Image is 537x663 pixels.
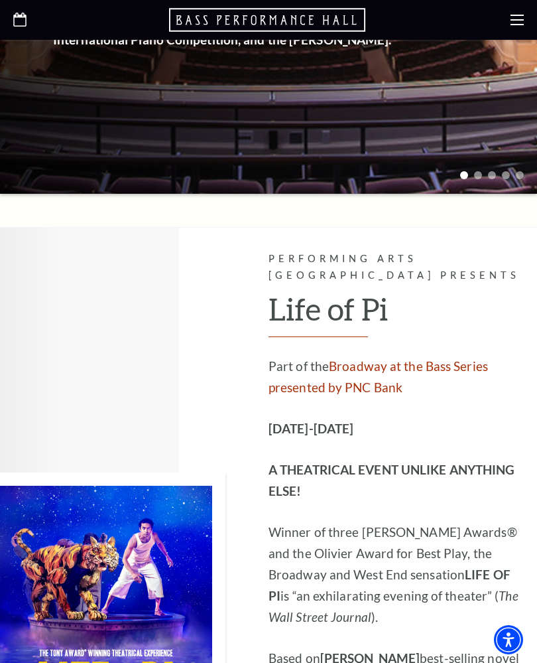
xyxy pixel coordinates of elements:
a: Broadway at the Bass Series presented by PNC Bank [268,358,488,395]
a: Open this option [13,13,27,28]
div: Accessibility Menu [494,625,523,654]
a: Open this option [169,7,368,33]
p: Part of the [268,356,524,398]
strong: A THEATRICAL EVENT UNLIKE ANYTHING ELSE! [268,462,514,498]
strong: [DATE]-[DATE] [268,421,353,436]
strong: LIFE OF PI [268,567,510,603]
em: The Wall Street Journal [268,588,518,625]
p: Performing Arts [GEOGRAPHIC_DATA] Presents [268,251,524,284]
h2: Life of Pi [268,292,524,337]
p: Winner of three [PERSON_NAME] Awards® and the Olivier Award for Best Play, the Broadway and West ... [268,522,524,628]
